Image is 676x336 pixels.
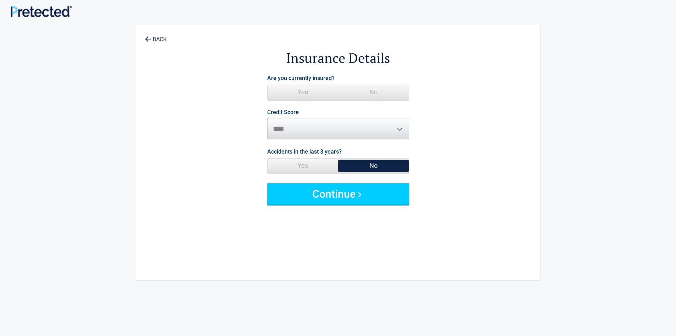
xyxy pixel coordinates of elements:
[143,30,168,42] a: BACK
[268,159,338,173] span: Yes
[175,49,501,67] h2: Insurance Details
[338,159,409,173] span: No
[268,85,338,99] span: Yes
[267,110,299,115] label: Credit Score
[267,147,342,156] label: Accidents in the last 3 years?
[267,73,335,83] label: Are you currently insured?
[11,6,72,17] img: Main Logo
[338,85,409,99] span: No
[267,183,409,204] button: Continue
